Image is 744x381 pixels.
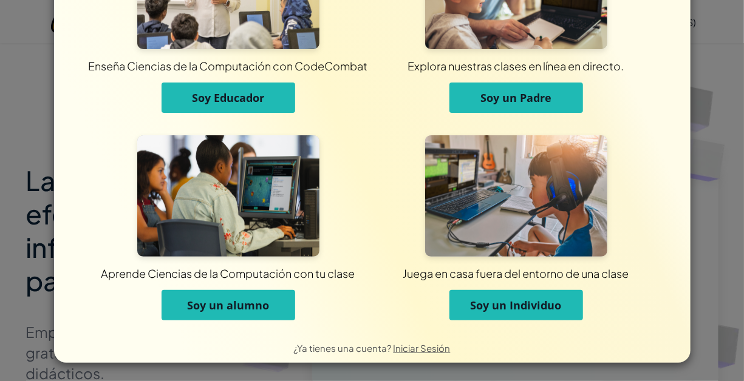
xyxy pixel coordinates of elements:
span: Soy un alumno [187,298,269,312]
span: Soy un Padre [480,90,551,105]
span: Soy un Individuo [471,298,562,312]
img: Para Estudiantes [137,135,319,257]
span: ¿Ya tienes una cuenta? [294,342,394,354]
button: Soy un Padre [449,83,583,113]
button: Soy un Individuo [449,290,583,320]
span: Soy Educador [192,90,264,105]
a: Iniciar Sesión [394,342,451,354]
img: Para Individuos [425,135,607,257]
button: Soy un alumno [162,290,295,320]
button: Soy Educador [162,83,295,113]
